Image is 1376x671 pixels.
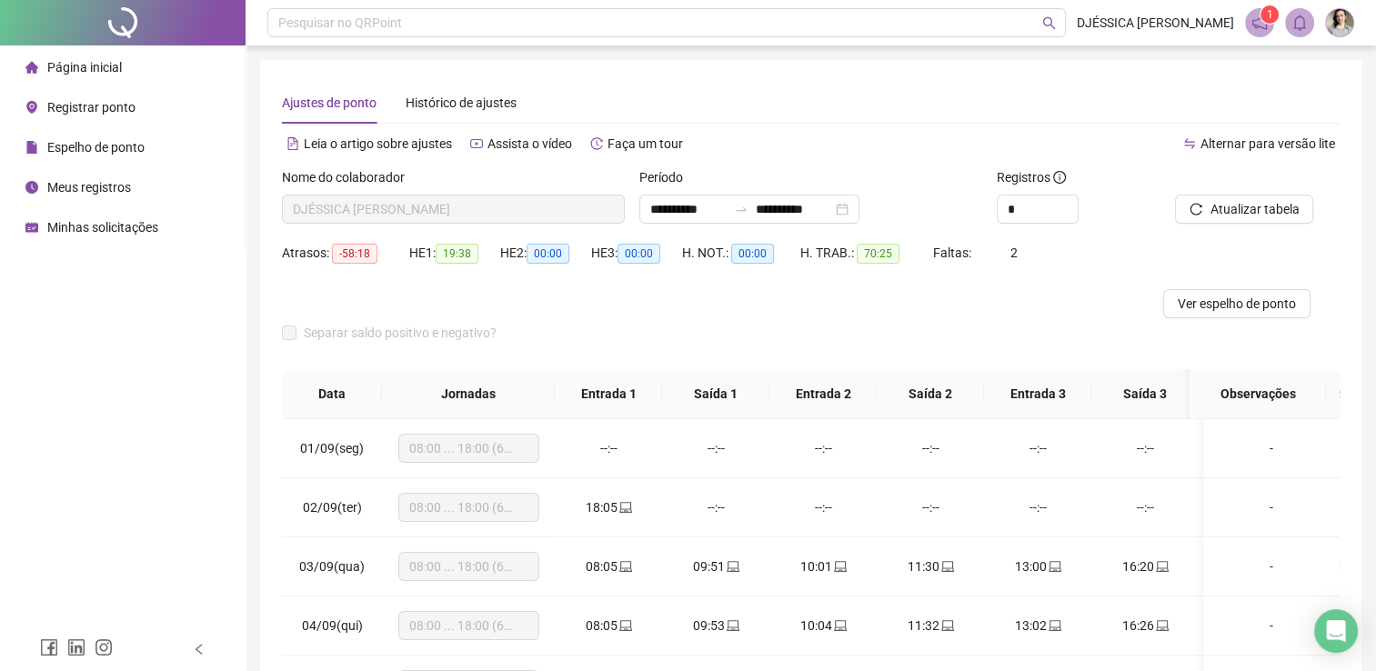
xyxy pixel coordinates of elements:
div: HE 1: [409,243,500,264]
span: bell [1291,15,1308,31]
th: Saída 3 [1091,369,1199,419]
div: 10:04 [784,616,862,636]
th: Saída 2 [877,369,984,419]
span: DJÉSSICA LAURENTINO BERNARDO [293,195,614,223]
span: home [25,61,38,74]
span: info-circle [1053,171,1066,184]
div: 10:01 [784,556,862,576]
span: notification [1251,15,1268,31]
th: Entrada 3 [984,369,1091,419]
img: 89357 [1326,9,1353,36]
span: Histórico de ajustes [406,95,517,110]
span: Separar saldo positivo e negativo? [296,323,504,343]
span: instagram [95,638,113,656]
span: 00:00 [618,244,660,264]
div: 08:05 [569,616,648,636]
span: laptop [939,619,954,632]
span: youtube [470,137,483,150]
span: schedule [25,221,38,234]
div: H. TRAB.: [800,243,932,264]
span: Assista o vídeo [487,136,572,151]
span: laptop [1047,619,1061,632]
th: Jornadas [382,369,555,419]
span: Faltas: [932,245,973,260]
span: 08:00 ... 18:00 (6 HORAS) [409,435,528,462]
label: Período [639,167,695,187]
div: 16:20 [1106,556,1184,576]
span: 08:00 ... 18:00 (6 HORAS) [409,553,528,580]
span: to [734,202,748,216]
sup: 1 [1260,5,1279,24]
div: --:-- [677,497,755,517]
th: Data [282,369,382,419]
span: file [25,141,38,154]
div: HE 3: [591,243,682,264]
div: 18:05 [569,497,648,517]
span: laptop [618,619,632,632]
span: laptop [725,560,739,573]
span: 03/09(qua) [299,559,365,574]
span: Faça um tour [608,136,683,151]
th: Saída 1 [662,369,769,419]
span: 1 [1267,8,1273,21]
span: history [590,137,603,150]
span: 04/09(qui) [302,618,363,633]
span: laptop [1154,560,1169,573]
span: laptop [618,560,632,573]
span: 08:00 ... 18:00 (6 HORAS) [409,494,528,521]
span: laptop [832,619,847,632]
th: Observações [1190,369,1326,419]
label: Nome do colaborador [282,167,417,187]
span: -58:18 [332,244,377,264]
div: - [1218,616,1325,636]
span: laptop [939,560,954,573]
span: Observações [1204,384,1311,404]
span: laptop [1047,560,1061,573]
span: Ver espelho de ponto [1178,294,1296,314]
div: --:-- [999,497,1077,517]
span: Registros [997,167,1066,187]
div: 09:53 [677,616,755,636]
span: Meus registros [47,180,131,195]
span: Registrar ponto [47,100,136,115]
span: 2 [1009,245,1017,260]
div: --:-- [1106,497,1184,517]
span: 70:25 [857,244,899,264]
th: Entrada 1 [555,369,662,419]
span: DJÉSSICA [PERSON_NAME] [1077,13,1234,33]
div: 09:51 [677,556,755,576]
span: clock-circle [25,181,38,194]
span: environment [25,101,38,114]
button: Atualizar tabela [1175,195,1313,224]
div: 16:26 [1106,616,1184,636]
div: --:-- [784,438,862,458]
div: --:-- [569,438,648,458]
div: - [1218,438,1325,458]
span: reload [1190,203,1202,215]
div: H. NOT.: [682,243,800,264]
span: search [1042,16,1056,30]
span: swap [1183,137,1196,150]
div: 13:00 [999,556,1077,576]
span: linkedin [67,638,85,656]
span: laptop [1154,619,1169,632]
span: laptop [618,501,632,514]
span: Atualizar tabela [1210,199,1299,219]
div: --:-- [1106,438,1184,458]
div: --:-- [784,497,862,517]
div: --:-- [891,438,969,458]
div: 11:30 [891,556,969,576]
button: Ver espelho de ponto [1163,289,1311,318]
span: file-text [286,137,299,150]
span: 02/09(ter) [303,500,362,515]
span: Minhas solicitações [47,220,158,235]
div: - [1218,497,1325,517]
div: Atrasos: [282,243,409,264]
span: laptop [832,560,847,573]
span: Leia o artigo sobre ajustes [304,136,452,151]
span: Ajustes de ponto [282,95,377,110]
div: - [1218,556,1325,576]
span: 19:38 [436,244,478,264]
div: 11:32 [891,616,969,636]
th: Entrada 2 [769,369,877,419]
